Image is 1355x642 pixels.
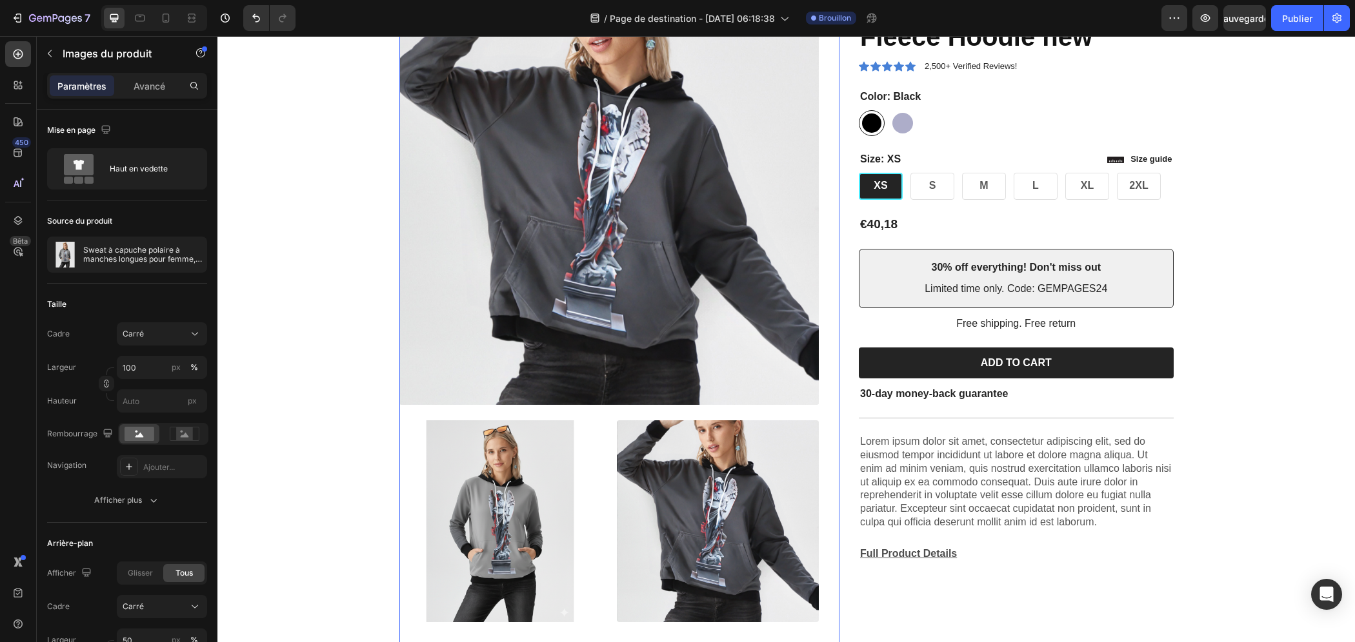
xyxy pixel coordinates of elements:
font: Avancé [134,81,165,92]
font: 7 [85,12,90,24]
p: Images du produit [63,46,172,61]
font: 450 [15,138,28,147]
font: Paramètres [57,81,106,92]
p: Size guide [913,118,954,129]
button: % [168,360,184,375]
font: Glisser [128,568,153,578]
p: Limited time only. Code: GEMPAGES24 [654,246,944,260]
font: Sweat à capuche polaire à manches longues pour femme, neuf [83,245,202,273]
button: Afficher plus [47,489,207,512]
span: 2XL [912,144,930,155]
button: Publier [1271,5,1323,31]
button: Carré [117,322,207,345]
font: Navigation [47,460,86,470]
font: Tous [176,568,193,578]
font: Carré [123,601,144,611]
img: image des caractéristiques du produit [52,242,78,267]
font: Sauvegarder [1218,13,1272,24]
span: XS [656,144,670,155]
p: Full Product Details [643,511,955,525]
font: Hauteur [47,396,77,405]
font: Cadre [47,601,70,611]
div: €40,18 [641,179,681,198]
font: / [604,13,607,24]
p: 30-day money-back guarantee [643,351,955,365]
input: px% [117,356,207,379]
span: XL [863,144,876,155]
span: M [762,144,770,155]
font: Afficher [47,568,76,578]
font: Ajouter... [143,462,175,472]
span: S [712,144,719,155]
legend: Color: Black [641,53,705,69]
legend: Size: XS [641,115,685,131]
iframe: Zone de conception [217,36,1355,642]
font: Bêta [13,237,28,246]
button: px [186,360,202,375]
font: Publier [1282,13,1312,24]
button: Add to cart [641,311,956,343]
font: Taille [47,299,66,309]
font: Arrière-plan [47,538,93,548]
font: Images du produit [63,47,152,60]
button: Carré [117,595,207,618]
p: Free shipping. Free return [643,281,955,295]
span: L [815,144,821,155]
font: Mise en page [47,125,95,135]
font: Largeur [47,362,76,372]
font: Haut en vedette [110,164,168,173]
div: Annuler/Rétablir [243,5,296,31]
div: Add to cart [763,320,834,334]
font: Rembourrage [47,429,97,438]
button: 7 [5,5,96,31]
p: Lorem ipsum dolor sit amet, consectetur adipiscing elit, sed do eiusmod tempor incididunt ut labo... [643,399,955,493]
p: 30% off everything! Don't miss out [654,225,944,238]
font: Source du produit [47,216,112,226]
font: px [172,362,181,372]
font: % [190,362,198,372]
font: Carré [123,329,144,338]
font: Cadre [47,329,70,338]
font: Afficher plus [94,495,142,505]
font: px [188,396,197,405]
div: Ouvrir Intercom Messenger [1311,579,1342,610]
font: Page de destination - [DATE] 06:18:38 [610,13,775,24]
button: Sauvegarder [1223,5,1266,31]
input: px [117,389,207,413]
font: Brouillon [819,13,851,23]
